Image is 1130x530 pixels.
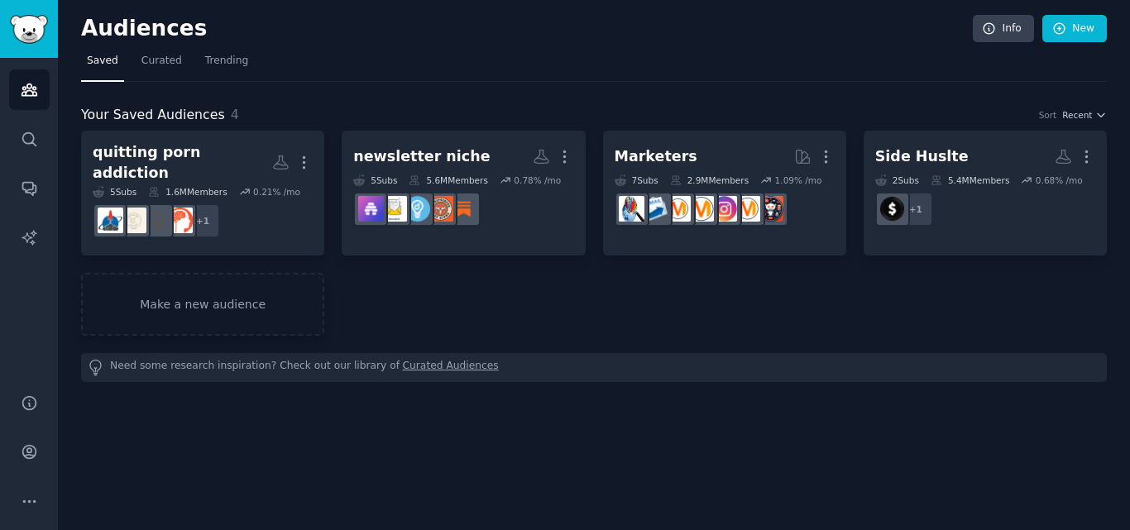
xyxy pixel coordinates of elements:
[758,196,783,222] img: socialmedia
[1042,15,1107,43] a: New
[231,107,239,122] span: 4
[148,186,227,198] div: 1.6M Members
[1036,174,1083,186] div: 0.68 % /mo
[81,131,324,255] a: quitting porn addiction5Subs1.6MMembers0.21% /mo+1PornAddictionCoachQuitPornquittingpornaddiction...
[514,174,561,186] div: 0.78 % /mo
[205,54,248,69] span: Trending
[98,208,123,233] img: NoFap
[144,208,170,233] img: QuitPorn
[121,208,146,233] img: quittingpornaddiction
[93,142,272,183] div: quitting porn addiction
[642,196,668,222] img: Emailmarketing
[1062,109,1092,121] span: Recent
[87,54,118,69] span: Saved
[615,146,697,167] div: Marketers
[428,196,453,222] img: EntrepreneurRideAlong
[253,186,300,198] div: 0.21 % /mo
[81,273,324,336] a: Make a new audience
[342,131,585,255] a: newsletter niche5Subs5.6MMembers0.78% /moSubstackEntrepreneurRideAlongEntrepreneurNewslettersbeehiiv
[353,174,397,186] div: 5 Sub s
[136,48,188,82] a: Curated
[10,15,48,44] img: GummySearch logo
[879,196,905,222] img: sidehustle
[403,359,499,376] a: Curated Audiences
[81,353,1107,382] div: Need some research inspiration? Check out our library of
[141,54,182,69] span: Curated
[735,196,760,222] img: advertising
[864,131,1107,255] a: Side Huslte2Subs5.4MMembers0.68% /mo+1sidehustle
[381,196,407,222] img: Newsletters
[81,105,225,126] span: Your Saved Audiences
[353,146,490,167] div: newsletter niche
[81,16,973,42] h2: Audiences
[167,208,193,233] img: PornAddictionCoach
[688,196,714,222] img: content_marketing
[931,174,1009,186] div: 5.4M Members
[665,196,691,222] img: AskMarketing
[603,131,846,255] a: Marketers7Subs2.9MMembers1.09% /mosocialmediaadvertisingInstagramMarketingcontent_marketingAskMar...
[775,174,822,186] div: 1.09 % /mo
[409,174,487,186] div: 5.6M Members
[1039,109,1057,121] div: Sort
[670,174,749,186] div: 2.9M Members
[185,203,220,238] div: + 1
[898,192,933,227] div: + 1
[875,146,969,167] div: Side Huslte
[405,196,430,222] img: Entrepreneur
[711,196,737,222] img: InstagramMarketing
[93,186,136,198] div: 5 Sub s
[875,174,919,186] div: 2 Sub s
[451,196,476,222] img: Substack
[358,196,384,222] img: beehiiv
[81,48,124,82] a: Saved
[973,15,1034,43] a: Info
[615,174,658,186] div: 7 Sub s
[619,196,644,222] img: MarketingResearch
[199,48,254,82] a: Trending
[1062,109,1107,121] button: Recent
